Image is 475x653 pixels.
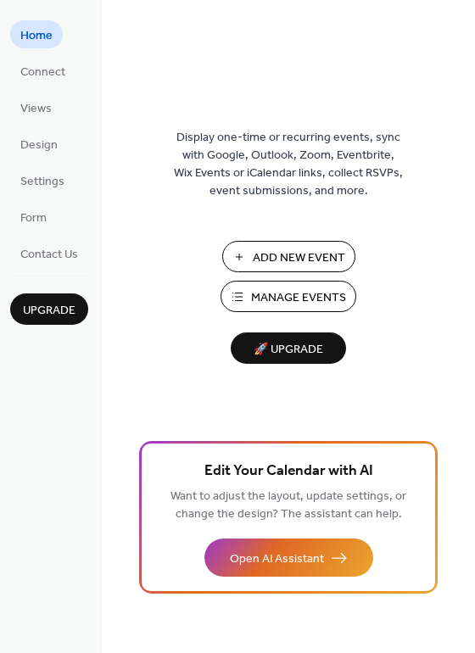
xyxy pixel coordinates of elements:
[20,209,47,227] span: Form
[204,539,373,577] button: Open AI Assistant
[251,289,346,307] span: Manage Events
[20,137,58,154] span: Design
[221,281,356,312] button: Manage Events
[20,246,78,264] span: Contact Us
[174,129,403,200] span: Display one-time or recurring events, sync with Google, Outlook, Zoom, Eventbrite, Wix Events or ...
[20,27,53,45] span: Home
[10,239,88,267] a: Contact Us
[10,166,75,194] a: Settings
[20,100,52,118] span: Views
[231,332,346,364] button: 🚀 Upgrade
[253,249,345,267] span: Add New Event
[241,338,336,361] span: 🚀 Upgrade
[20,64,65,81] span: Connect
[10,130,68,158] a: Design
[10,20,63,48] a: Home
[222,241,355,272] button: Add New Event
[170,485,406,526] span: Want to adjust the layout, update settings, or change the design? The assistant can help.
[230,550,324,568] span: Open AI Assistant
[10,57,75,85] a: Connect
[23,302,75,320] span: Upgrade
[10,203,57,231] a: Form
[10,93,62,121] a: Views
[10,293,88,325] button: Upgrade
[204,460,373,483] span: Edit Your Calendar with AI
[20,173,64,191] span: Settings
